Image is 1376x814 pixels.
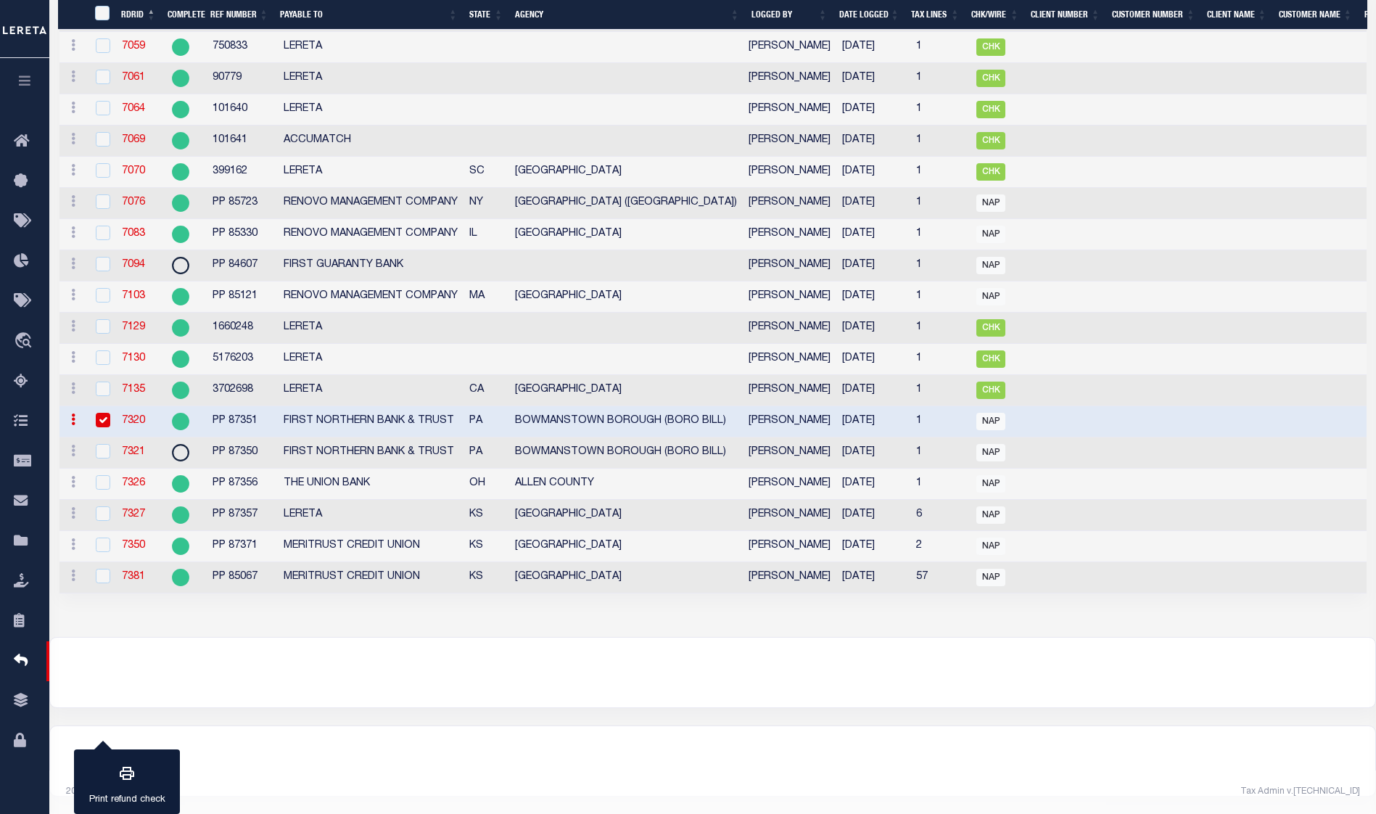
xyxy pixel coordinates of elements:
a: 7135 [122,385,145,395]
td: [GEOGRAPHIC_DATA] [509,531,743,562]
td: [DATE] [836,437,910,469]
a: 7083 [122,229,145,239]
td: 1 [910,188,971,219]
td: [PERSON_NAME] [743,157,836,188]
div: 2025 © [PERSON_NAME]. [55,785,713,798]
i: travel_explore [14,332,37,351]
td: 101640 [207,94,278,126]
td: 1 [910,375,971,406]
td: LERETA [278,157,464,188]
td: 6 [910,500,971,531]
span: NAP [976,569,1005,586]
td: PP 85121 [207,281,278,313]
td: [GEOGRAPHIC_DATA] [509,219,743,250]
td: THE UNION BANK [278,469,464,500]
td: 1 [910,219,971,250]
td: 399162 [207,157,278,188]
td: MERITRUST CREDIT UNION [278,531,464,562]
a: 7350 [122,540,145,551]
td: [PERSON_NAME] [743,344,836,375]
span: NAP [976,475,1005,493]
td: [GEOGRAPHIC_DATA] [509,157,743,188]
td: [DATE] [836,313,910,344]
td: [PERSON_NAME] [743,531,836,562]
td: NY [464,188,509,219]
td: BOWMANSTOWN BOROUGH (BORO BILL) [509,406,743,437]
td: [DATE] [836,344,910,375]
td: 1 [910,63,971,94]
td: FIRST GUARANTY BANK [278,250,464,281]
td: LERETA [278,94,464,126]
td: 1 [910,406,971,437]
td: [PERSON_NAME] [743,437,836,469]
span: NAP [976,288,1005,305]
td: [GEOGRAPHIC_DATA] [509,500,743,531]
a: 7129 [122,322,145,332]
a: 7061 [122,73,145,83]
a: 7321 [122,447,145,457]
td: [DATE] [836,469,910,500]
span: CHK [976,163,1005,181]
span: NAP [976,538,1005,555]
td: KS [464,500,509,531]
td: LERETA [278,500,464,531]
td: CA [464,375,509,406]
span: CHK [976,132,1005,149]
td: PP 87357 [207,500,278,531]
a: 7064 [122,104,145,114]
td: [DATE] [836,219,910,250]
a: 7059 [122,41,145,52]
td: LERETA [278,375,464,406]
td: FIRST NORTHERN BANK & TRUST [278,437,464,469]
td: LERETA [278,344,464,375]
td: MERITRUST CREDIT UNION [278,562,464,593]
td: [DATE] [836,500,910,531]
td: [DATE] [836,63,910,94]
td: [GEOGRAPHIC_DATA] ([GEOGRAPHIC_DATA]) [509,188,743,219]
td: 750833 [207,32,278,63]
td: PP 87350 [207,437,278,469]
td: PA [464,437,509,469]
span: NAP [976,226,1005,243]
td: 3702698 [207,375,278,406]
td: IL [464,219,509,250]
td: BOWMANSTOWN BOROUGH (BORO BILL) [509,437,743,469]
td: 90779 [207,63,278,94]
a: 7327 [122,509,145,519]
td: [GEOGRAPHIC_DATA] [509,281,743,313]
a: 7381 [122,572,145,582]
td: 2 [910,531,971,562]
td: 1 [910,469,971,500]
td: LERETA [278,32,464,63]
a: 7103 [122,291,145,301]
td: PP 87356 [207,469,278,500]
td: [PERSON_NAME] [743,500,836,531]
td: 1 [910,344,971,375]
td: 57 [910,562,971,593]
td: [PERSON_NAME] [743,188,836,219]
span: NAP [976,506,1005,524]
a: 7326 [122,478,145,488]
td: [PERSON_NAME] [743,219,836,250]
a: 7069 [122,135,145,145]
span: NAP [976,413,1005,430]
a: 7094 [122,260,145,270]
td: [PERSON_NAME] [743,375,836,406]
td: [DATE] [836,375,910,406]
td: LERETA [278,63,464,94]
td: SC [464,157,509,188]
span: CHK [976,319,1005,337]
td: [DATE] [836,126,910,157]
td: [GEOGRAPHIC_DATA] [509,375,743,406]
td: [DATE] [836,531,910,562]
td: ALLEN COUNTY [509,469,743,500]
td: 101641 [207,126,278,157]
td: [PERSON_NAME] [743,94,836,126]
td: [PERSON_NAME] [743,32,836,63]
td: [DATE] [836,32,910,63]
td: 1 [910,437,971,469]
td: KS [464,562,509,593]
a: 7320 [122,416,145,426]
span: CHK [976,382,1005,399]
td: [PERSON_NAME] [743,281,836,313]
